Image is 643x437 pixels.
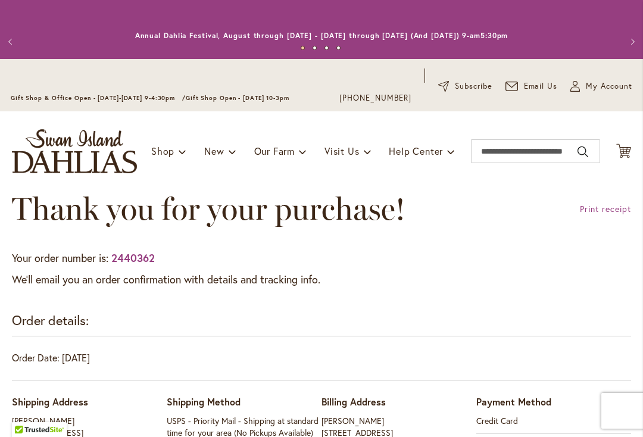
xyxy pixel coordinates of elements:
[476,415,631,427] dt: Credit Card
[321,395,386,408] span: Billing Address
[313,46,317,50] button: 2 of 4
[324,46,329,50] button: 3 of 4
[438,80,492,92] a: Subscribe
[254,145,295,157] span: Our Farm
[12,129,137,173] a: store logo
[12,395,88,408] span: Shipping Address
[619,30,643,54] button: Next
[108,251,155,265] a: 2440362
[336,46,341,50] button: 4 of 4
[151,145,174,157] span: Shop
[111,251,155,265] strong: 2440362
[186,94,289,102] span: Gift Shop Open - [DATE] 10-3pm
[12,351,631,380] div: Order Date: [DATE]
[505,80,558,92] a: Email Us
[524,80,558,92] span: Email Us
[570,80,632,92] button: My Account
[580,203,631,215] a: Print receipt
[389,145,443,157] span: Help Center
[12,272,631,288] p: We'll email you an order confirmation with details and tracking info.
[12,251,631,266] p: Your order number is:
[12,311,89,329] strong: Order details:
[301,46,305,50] button: 1 of 4
[12,190,405,227] span: Thank you for your purchase!
[204,145,224,157] span: New
[455,80,492,92] span: Subscribe
[476,395,551,408] span: Payment Method
[9,395,42,428] iframe: Launch Accessibility Center
[324,145,359,157] span: Visit Us
[11,94,186,102] span: Gift Shop & Office Open - [DATE]-[DATE] 9-4:30pm /
[135,31,508,40] a: Annual Dahlia Festival, August through [DATE] - [DATE] through [DATE] (And [DATE]) 9-am5:30pm
[586,80,632,92] span: My Account
[339,92,411,104] a: [PHONE_NUMBER]
[167,395,241,408] span: Shipping Method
